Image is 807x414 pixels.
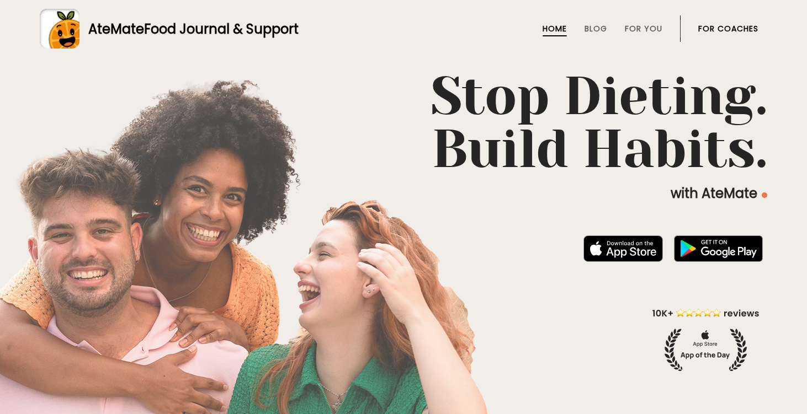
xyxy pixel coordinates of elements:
h1: Stop Dieting. Build Habits. [40,70,767,176]
a: For You [625,24,662,33]
a: AteMateFood Journal & Support [40,9,767,49]
p: with AteMate [40,185,767,202]
div: AteMate [79,19,299,39]
a: For Coaches [698,24,758,33]
span: Food Journal & Support [144,20,299,38]
img: badge-download-apple.svg [583,235,663,262]
a: Blog [585,24,607,33]
a: Home [543,24,567,33]
img: home-hero-appoftheday.png [644,307,767,371]
img: badge-download-google.png [674,235,763,262]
